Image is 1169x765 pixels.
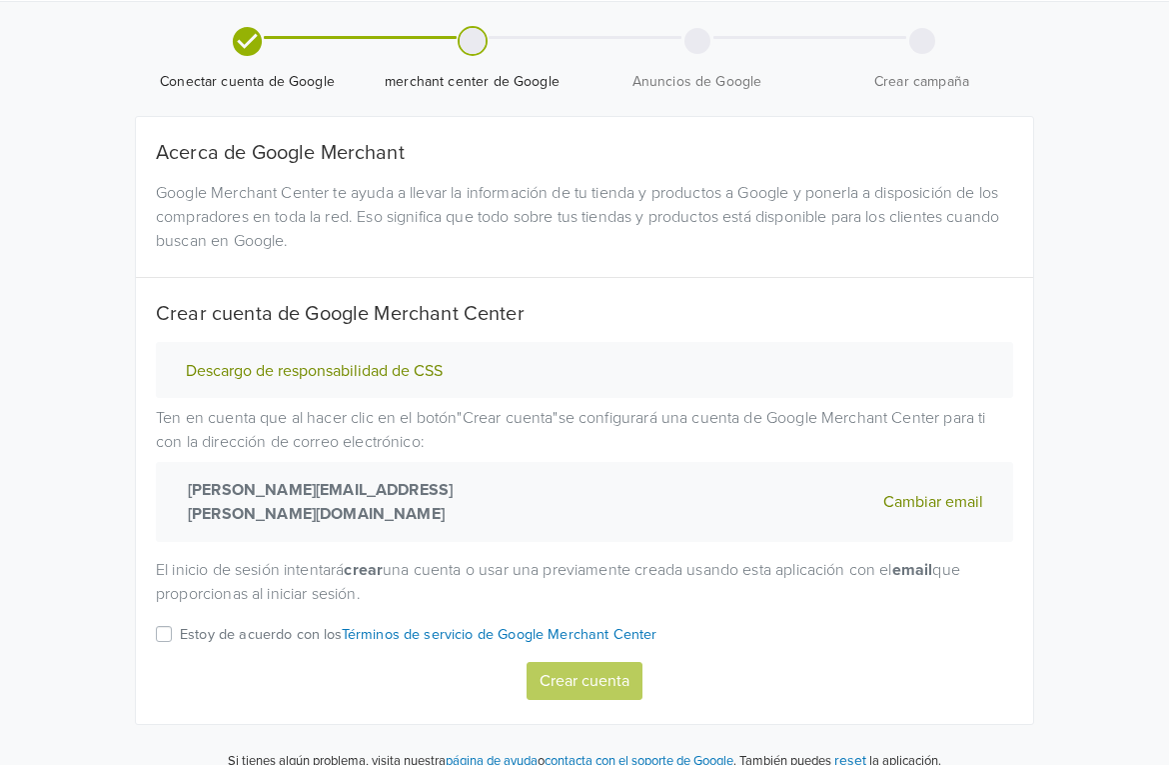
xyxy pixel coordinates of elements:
button: Descargo de responsabilidad de CSS [180,361,449,382]
span: Conectar cuenta de Google [143,72,352,92]
button: Cambiar email [877,478,989,526]
strong: [PERSON_NAME][EMAIL_ADDRESS][PERSON_NAME][DOMAIN_NAME] [180,478,561,526]
strong: email [892,560,933,580]
strong: crear [344,560,383,580]
div: Google Merchant Center te ayuda a llevar la información de tu tienda y productos a Google y poner... [141,181,1028,253]
span: Crear campaña [817,72,1026,92]
p: El inicio de sesión intentará una cuenta o usar una previamente creada usando esta aplicación con... [156,558,1013,606]
span: merchant center de Google [368,72,577,92]
h5: Acerca de Google Merchant [156,141,1013,165]
p: Ten en cuenta que al hacer clic en el botón " Crear cuenta " se configurará una cuenta de Google ... [156,406,1013,542]
h5: Crear cuenta de Google Merchant Center [156,302,1013,326]
p: Estoy de acuerdo con los [180,624,657,646]
a: Términos de servicio de Google Merchant Center [342,626,657,643]
span: Anuncios de Google [592,72,801,92]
